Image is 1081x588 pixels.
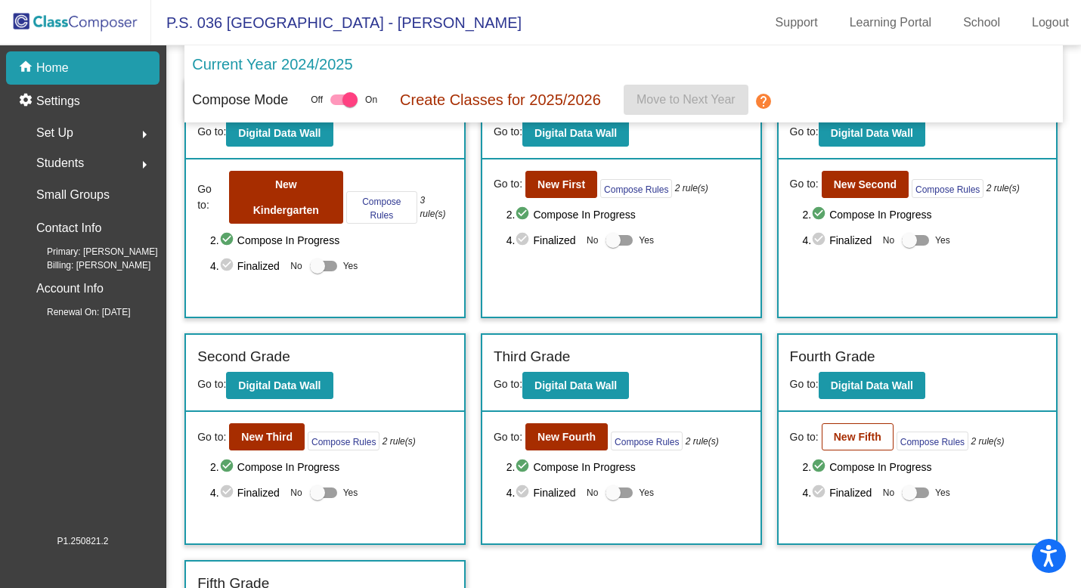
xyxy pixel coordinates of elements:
[241,431,293,443] b: New Third
[494,346,570,368] label: Third Grade
[811,484,829,502] mat-icon: check_circle
[639,484,654,502] span: Yes
[197,429,226,445] span: Go to:
[811,231,829,249] mat-icon: check_circle
[790,429,819,445] span: Go to:
[951,11,1012,35] a: School
[587,486,598,500] span: No
[36,218,101,239] p: Contact Info
[210,257,283,275] span: 4. Finalized
[238,127,321,139] b: Digital Data Wall
[515,484,533,502] mat-icon: check_circle
[790,346,875,368] label: Fourth Grade
[343,257,358,275] span: Yes
[23,305,130,319] span: Renewal On: [DATE]
[624,85,748,115] button: Move to Next Year
[987,181,1020,195] i: 2 rule(s)
[219,231,237,249] mat-icon: check_circle
[506,231,579,249] span: 4. Finalized
[831,127,913,139] b: Digital Data Wall
[36,122,73,144] span: Set Up
[935,231,950,249] span: Yes
[883,486,894,500] span: No
[365,93,377,107] span: On
[229,171,343,224] button: New Kindergarten
[219,484,237,502] mat-icon: check_circle
[343,484,358,502] span: Yes
[197,181,226,213] span: Go to:
[290,486,302,500] span: No
[525,423,608,450] button: New Fourth
[219,458,237,476] mat-icon: check_circle
[346,191,417,224] button: Compose Rules
[197,378,226,390] span: Go to:
[819,119,925,147] button: Digital Data Wall
[494,378,522,390] span: Go to:
[226,119,333,147] button: Digital Data Wall
[151,11,522,35] span: P.S. 036 [GEOGRAPHIC_DATA] - [PERSON_NAME]
[311,93,323,107] span: Off
[802,484,875,502] span: 4. Finalized
[897,432,968,450] button: Compose Rules
[210,484,283,502] span: 4. Finalized
[135,156,153,174] mat-icon: arrow_right
[308,432,379,450] button: Compose Rules
[23,245,158,258] span: Primary: [PERSON_NAME]
[802,206,1045,224] span: 2. Compose In Progress
[790,176,819,192] span: Go to:
[226,372,333,399] button: Digital Data Wall
[219,257,237,275] mat-icon: check_circle
[515,458,533,476] mat-icon: check_circle
[506,484,579,502] span: 4. Finalized
[494,429,522,445] span: Go to:
[819,372,925,399] button: Digital Data Wall
[525,171,597,198] button: New First
[811,206,829,224] mat-icon: check_circle
[506,458,749,476] span: 2. Compose In Progress
[36,59,69,77] p: Home
[686,435,719,448] i: 2 rule(s)
[537,178,585,190] b: New First
[534,379,617,391] b: Digital Data Wall
[831,379,913,391] b: Digital Data Wall
[834,431,881,443] b: New Fifth
[537,431,596,443] b: New Fourth
[383,435,416,448] i: 2 rule(s)
[834,178,897,190] b: New Second
[238,379,321,391] b: Digital Data Wall
[912,179,983,198] button: Compose Rules
[822,423,894,450] button: New Fifth
[587,234,598,247] span: No
[811,458,829,476] mat-icon: check_circle
[36,278,104,299] p: Account Info
[764,11,830,35] a: Support
[611,432,683,450] button: Compose Rules
[135,125,153,144] mat-icon: arrow_right
[522,119,629,147] button: Digital Data Wall
[802,231,875,249] span: 4. Finalized
[494,125,522,138] span: Go to:
[754,92,773,110] mat-icon: help
[192,53,352,76] p: Current Year 2024/2025
[637,93,736,106] span: Move to Next Year
[197,346,290,368] label: Second Grade
[23,258,150,272] span: Billing: [PERSON_NAME]
[600,179,672,198] button: Compose Rules
[18,92,36,110] mat-icon: settings
[197,125,226,138] span: Go to:
[675,181,708,195] i: 2 rule(s)
[420,193,453,221] i: 3 rule(s)
[36,153,84,174] span: Students
[522,372,629,399] button: Digital Data Wall
[229,423,305,450] button: New Third
[639,231,654,249] span: Yes
[210,231,453,249] span: 2. Compose In Progress
[400,88,601,111] p: Create Classes for 2025/2026
[506,206,749,224] span: 2. Compose In Progress
[253,178,319,216] b: New Kindergarten
[515,206,533,224] mat-icon: check_circle
[822,171,909,198] button: New Second
[1020,11,1081,35] a: Logout
[802,458,1045,476] span: 2. Compose In Progress
[515,231,533,249] mat-icon: check_circle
